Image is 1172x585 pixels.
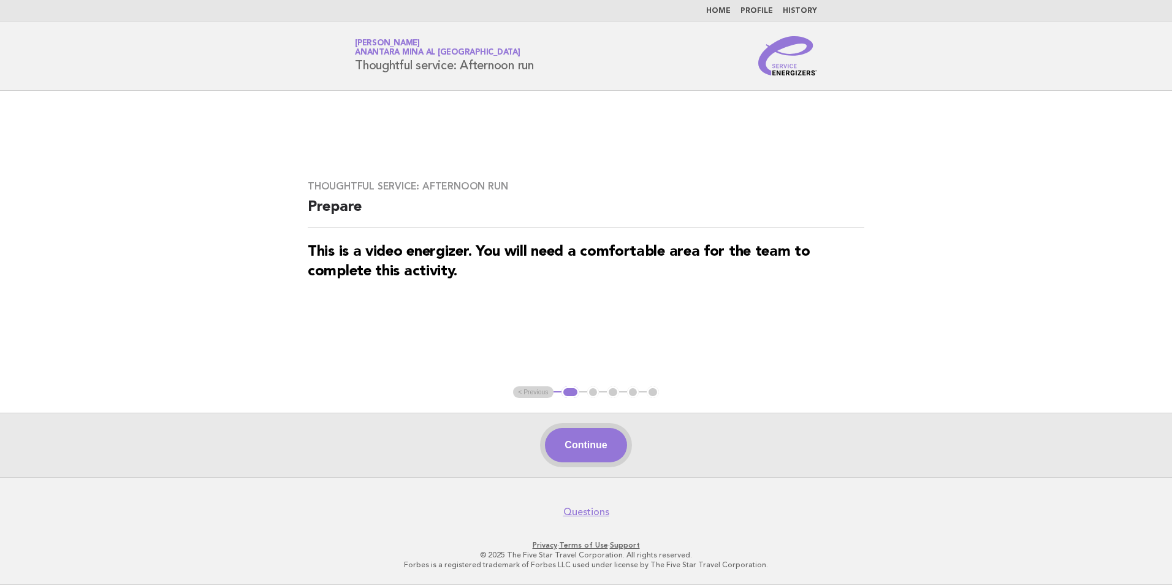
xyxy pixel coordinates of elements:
[211,560,961,570] p: Forbes is a registered trademark of Forbes LLC used under license by The Five Star Travel Corpora...
[559,541,608,549] a: Terms of Use
[545,428,626,462] button: Continue
[355,49,520,57] span: Anantara Mina al [GEOGRAPHIC_DATA]
[783,7,817,15] a: History
[308,197,864,227] h2: Prepare
[211,540,961,550] p: · ·
[561,386,579,399] button: 1
[533,541,557,549] a: Privacy
[308,180,864,193] h3: Thoughtful service: Afternoon run
[758,36,817,75] img: Service Energizers
[308,245,810,279] strong: This is a video energizer. You will need a comfortable area for the team to complete this activity.
[355,39,520,56] a: [PERSON_NAME]Anantara Mina al [GEOGRAPHIC_DATA]
[610,541,640,549] a: Support
[355,40,534,72] h1: Thoughtful service: Afternoon run
[740,7,773,15] a: Profile
[563,506,609,518] a: Questions
[706,7,731,15] a: Home
[211,550,961,560] p: © 2025 The Five Star Travel Corporation. All rights reserved.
